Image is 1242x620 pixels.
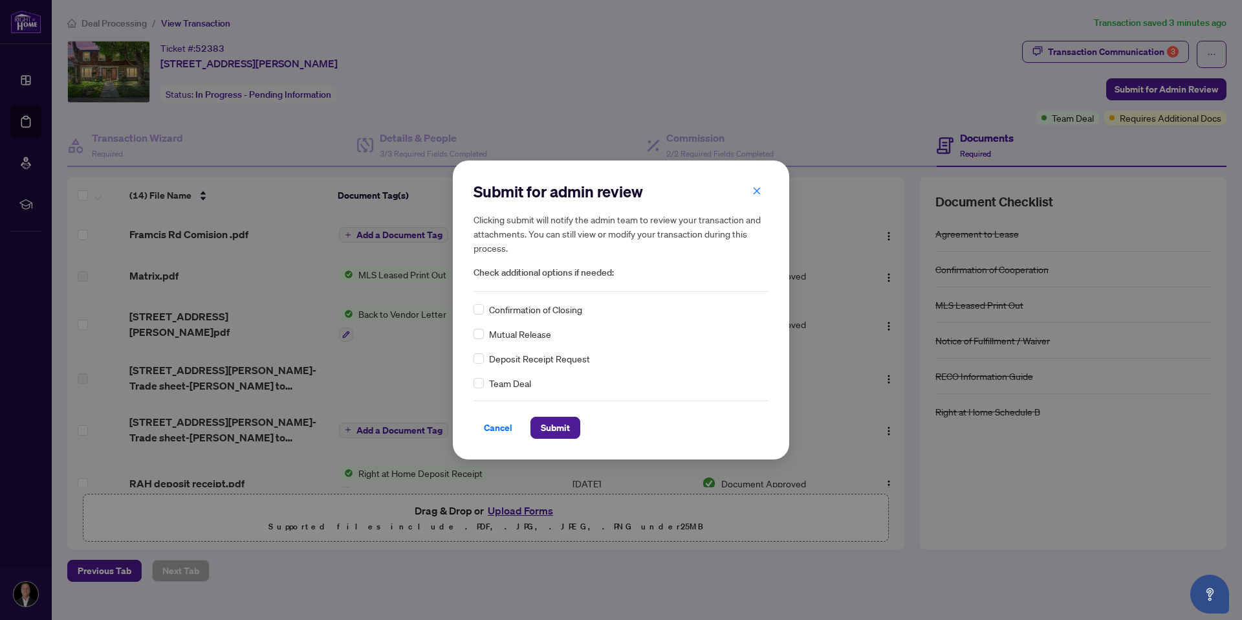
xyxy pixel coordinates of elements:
h5: Clicking submit will notify the admin team to review your transaction and attachments. You can st... [474,212,768,255]
h2: Submit for admin review [474,181,768,202]
span: Confirmation of Closing [489,302,582,316]
span: Team Deal [489,376,531,390]
span: Deposit Receipt Request [489,351,590,366]
span: Cancel [484,417,512,438]
button: Open asap [1190,575,1229,614]
span: Check additional options if needed: [474,265,768,280]
span: close [752,186,761,195]
button: Cancel [474,417,523,439]
span: Mutual Release [489,327,551,341]
button: Submit [530,417,580,439]
span: Submit [541,417,570,438]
